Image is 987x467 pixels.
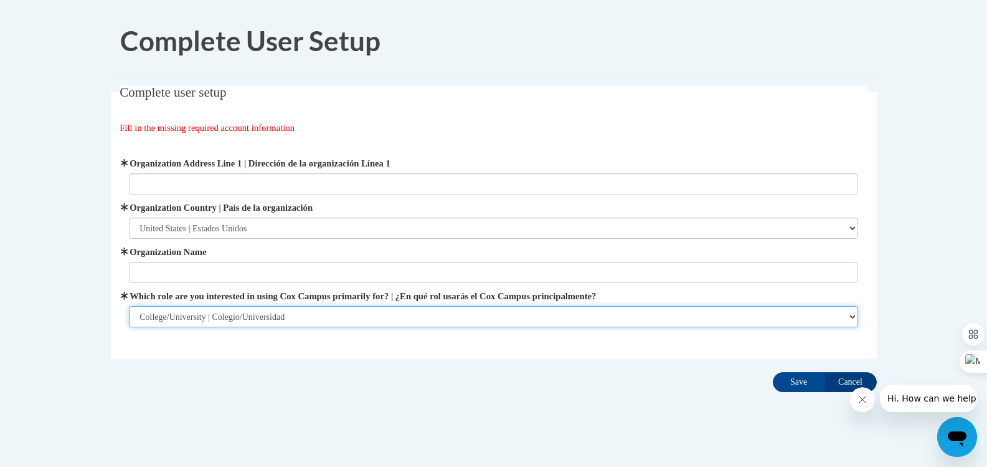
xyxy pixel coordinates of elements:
span: Complete User Setup [120,24,380,57]
span: Fill in the missing required account information [120,123,295,133]
label: Organization Address Line 1 | Dirección de la organización Línea 1 [129,156,858,170]
input: Save [773,372,825,392]
label: Which role are you interested in using Cox Campus primarily for? | ¿En qué rol usarás el Cox Camp... [129,289,858,303]
iframe: Button to launch messaging window [937,417,977,457]
label: Organization Country | País de la organización [129,201,858,214]
span: Hi. How can we help? [7,9,101,19]
label: Organization Name [129,245,858,259]
input: Cancel [824,372,877,392]
span: Complete user setup [120,85,226,100]
iframe: Close message [850,387,875,412]
input: Metadata input [129,262,858,283]
iframe: Message from company [880,385,977,412]
input: Metadata input [129,173,858,195]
